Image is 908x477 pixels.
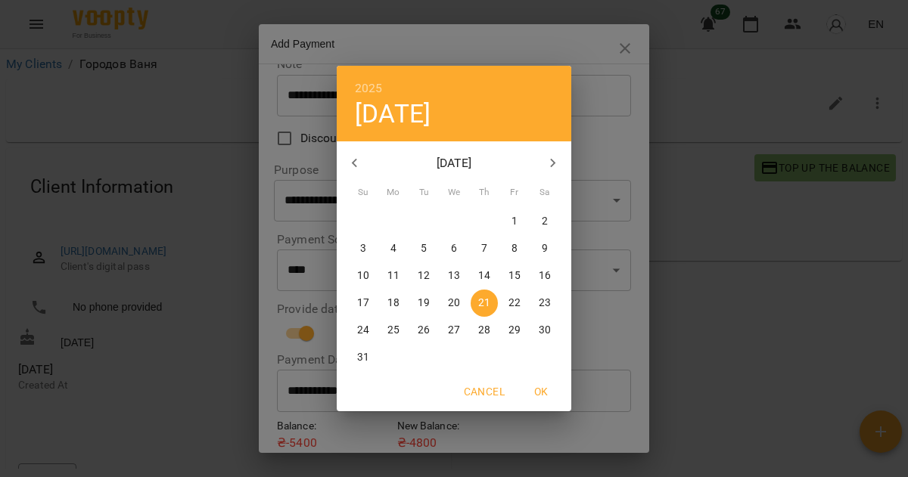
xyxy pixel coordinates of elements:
button: 9 [531,235,558,262]
p: 25 [387,323,400,338]
button: 11 [380,262,407,290]
button: 4 [380,235,407,262]
button: 2 [531,208,558,235]
p: 5 [421,241,427,256]
p: 19 [418,296,430,311]
p: 8 [512,241,518,256]
span: Mo [380,185,407,200]
p: 14 [478,268,490,283]
p: 30 [539,323,551,338]
p: 24 [357,323,369,338]
button: 22 [501,290,528,317]
p: 1 [512,214,518,229]
button: 23 [531,290,558,317]
button: 7 [471,235,498,262]
button: Cancel [458,378,511,405]
button: 27 [440,317,468,344]
button: 24 [350,317,377,344]
button: 29 [501,317,528,344]
button: 13 [440,262,468,290]
p: 11 [387,268,400,283]
button: 17 [350,290,377,317]
p: 28 [478,323,490,338]
button: 25 [380,317,407,344]
button: 1 [501,208,528,235]
p: 16 [539,268,551,283]
button: 28 [471,317,498,344]
button: 16 [531,262,558,290]
p: 22 [508,296,521,311]
p: 20 [448,296,460,311]
button: 18 [380,290,407,317]
button: 14 [471,262,498,290]
span: We [440,185,468,200]
span: Cancel [464,383,505,401]
span: Fr [501,185,528,200]
span: Th [471,185,498,200]
p: 9 [542,241,548,256]
p: 26 [418,323,430,338]
p: 7 [481,241,487,256]
button: 12 [410,262,437,290]
p: 13 [448,268,460,283]
p: 29 [508,323,521,338]
span: Su [350,185,377,200]
span: Tu [410,185,437,200]
p: 18 [387,296,400,311]
button: 2025 [355,78,383,99]
p: 17 [357,296,369,311]
p: 6 [451,241,457,256]
p: 31 [357,350,369,365]
p: 23 [539,296,551,311]
p: [DATE] [373,154,536,172]
button: 10 [350,262,377,290]
span: OK [523,383,559,401]
button: 15 [501,262,528,290]
button: 26 [410,317,437,344]
p: 3 [360,241,366,256]
button: OK [517,378,565,405]
p: 15 [508,268,521,283]
p: 2 [542,214,548,229]
button: 20 [440,290,468,317]
button: 3 [350,235,377,262]
p: 10 [357,268,369,283]
p: 4 [390,241,396,256]
button: 21 [471,290,498,317]
button: 8 [501,235,528,262]
button: 30 [531,317,558,344]
p: 12 [418,268,430,283]
button: [DATE] [355,98,431,129]
button: 6 [440,235,468,262]
button: 5 [410,235,437,262]
p: 27 [448,323,460,338]
span: Sa [531,185,558,200]
button: 31 [350,344,377,371]
p: 21 [478,296,490,311]
button: 19 [410,290,437,317]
